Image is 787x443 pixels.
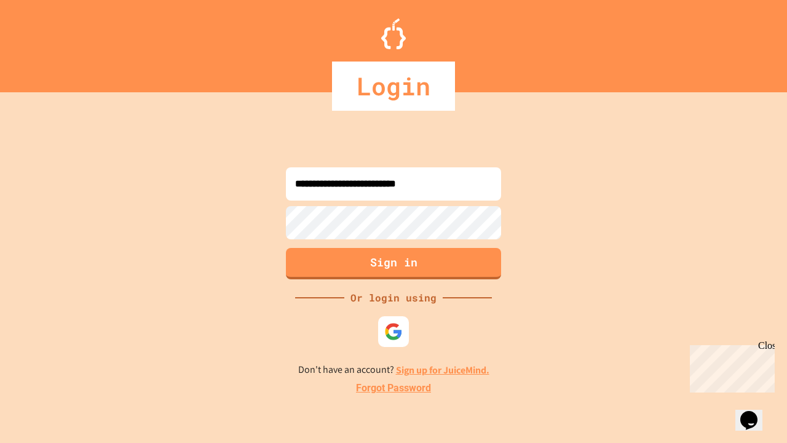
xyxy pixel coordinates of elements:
[286,248,501,279] button: Sign in
[384,322,403,341] img: google-icon.svg
[396,364,489,377] a: Sign up for JuiceMind.
[356,381,431,396] a: Forgot Password
[735,394,775,431] iframe: chat widget
[5,5,85,78] div: Chat with us now!Close
[298,362,489,378] p: Don't have an account?
[332,62,455,111] div: Login
[381,18,406,49] img: Logo.svg
[685,340,775,393] iframe: chat widget
[344,290,443,305] div: Or login using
